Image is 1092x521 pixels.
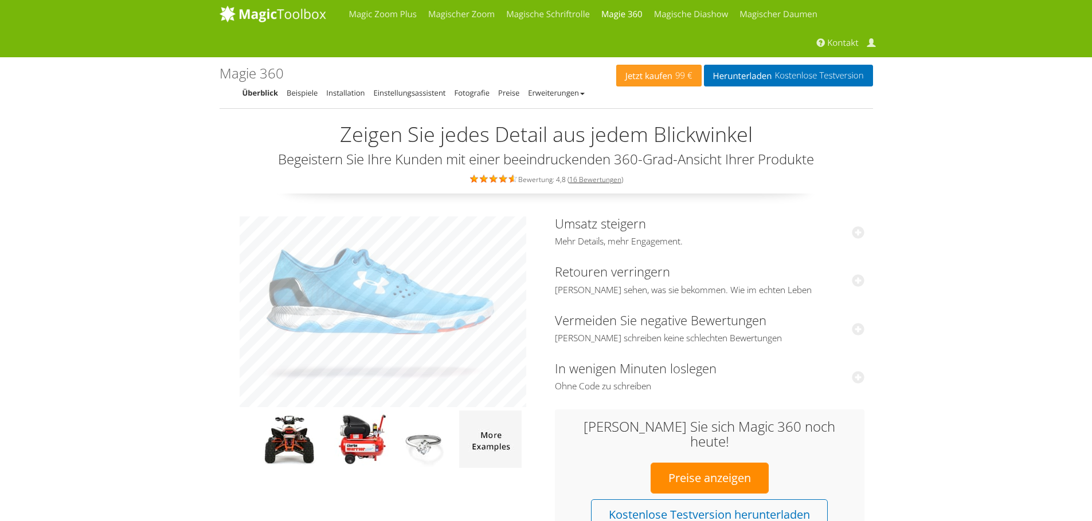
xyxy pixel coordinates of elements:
[287,88,318,98] a: Beispiele
[616,65,702,86] a: Jetzt kaufen99 €
[242,88,279,98] a: Überblick
[774,70,863,81] font: Kostenlose Testversion
[220,64,284,82] font: Magie 360
[621,175,623,184] font: )
[555,360,717,377] font: In wenigen Minuten loslegen
[601,9,643,20] font: Magie 360
[555,215,864,247] a: Umsatz steigernMehr Details, mehr Engagement.
[555,215,646,232] font: Umsatz steigern
[713,70,772,82] font: Herunterladen
[625,70,672,82] font: Jetzt kaufen
[555,360,864,392] a: In wenigen Minuten loslegenOhne Code zu schreiben
[555,311,766,329] font: Vermeiden Sie negative Bewertungen
[455,88,490,98] a: Fotografie
[668,470,751,486] font: Preise anzeigen
[651,463,769,494] a: Preise anzeigen
[555,235,683,247] font: Mehr Details, mehr Engagement.
[555,263,864,295] a: Retouren verringern[PERSON_NAME] sehen, was sie bekommen. Wie im echten Leben
[555,380,651,392] font: Ohne Code zu schreiben
[374,88,446,98] a: Einstellungsassistent
[555,332,782,344] font: [PERSON_NAME] schreiben keine schlechten Bewertungen
[528,88,579,98] font: Erweiterungen
[506,9,590,20] font: Magische Schriftrolle
[518,175,569,184] font: Bewertung: 4,8 (
[349,9,417,20] font: Magic Zoom Plus
[428,9,495,20] font: Magischer Zoom
[654,9,729,20] font: Magische Diashow
[459,411,522,468] img: more magic 360 demos
[827,37,858,49] font: Kontakt
[739,9,817,20] font: Magischer Daumen
[569,175,621,184] a: 16 Bewertungen
[326,88,365,98] a: Installation
[584,417,835,451] font: [PERSON_NAME] Sie sich Magic 360 noch heute!
[704,65,873,86] a: HerunterladenKostenlose Testversion
[340,120,753,148] font: Zeigen Sie jedes Detail aus jedem Blickwinkel
[555,263,670,280] font: Retouren verringern
[528,88,585,98] a: Erweiterungen
[220,5,326,22] img: MagicToolbox.com - Image tools for your website
[813,29,864,57] a: Kontakt
[555,284,812,296] font: [PERSON_NAME] sehen, was sie bekommen. Wie im echten Leben
[555,311,864,344] a: Vermeiden Sie negative Bewertungen[PERSON_NAME] schreiben keine schlechten Bewertungen
[278,149,814,168] font: Begeistern Sie Ihre Kunden mit einer beeindruckenden 360-Grad-Ansicht Ihrer Produkte
[498,88,519,98] a: Preise
[675,70,692,81] font: 99 €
